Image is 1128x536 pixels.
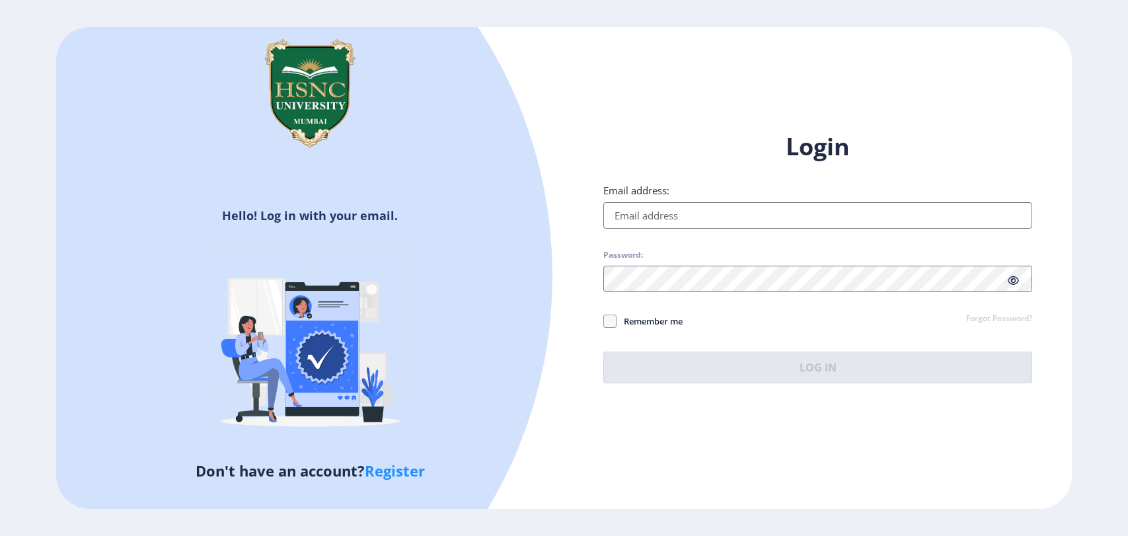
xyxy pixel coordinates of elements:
a: Register [365,461,425,480]
input: Email address [603,202,1032,229]
span: Remember me [617,313,683,329]
a: Forgot Password? [966,313,1032,325]
h1: Login [603,131,1032,163]
h5: Don't have an account? [66,460,554,481]
label: Password: [603,250,643,260]
button: Log In [603,352,1032,383]
img: Verified-rafiki.svg [194,229,426,460]
label: Email address: [603,184,669,197]
img: hsnc.png [244,27,376,159]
